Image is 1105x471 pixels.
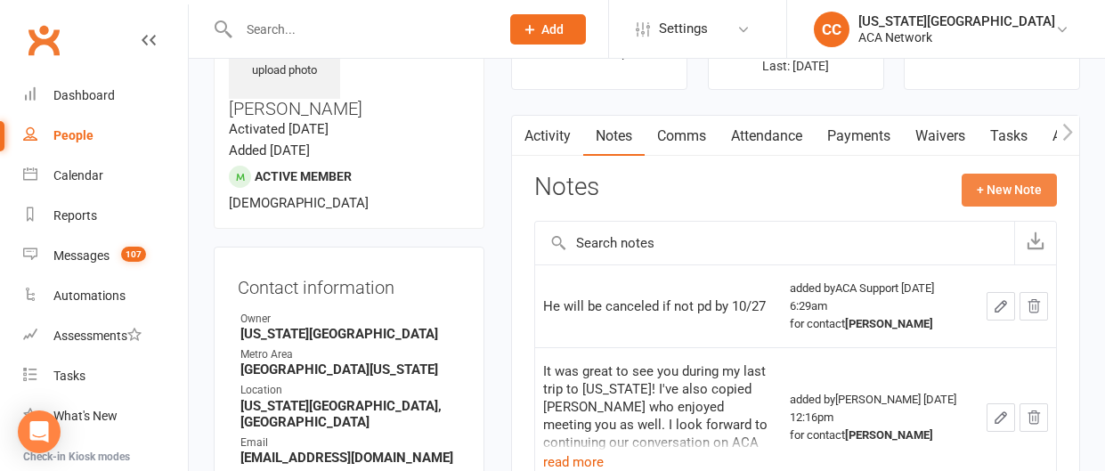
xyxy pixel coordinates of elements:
[790,391,971,444] div: added by [PERSON_NAME] [DATE] 12:16pm
[240,382,460,399] div: Location
[23,396,188,436] a: What's New
[23,276,188,316] a: Automations
[240,326,460,342] strong: [US_STATE][GEOGRAPHIC_DATA]
[18,410,61,453] div: Open Intercom Messenger
[53,88,115,102] div: Dashboard
[814,12,849,47] div: CC
[583,116,645,157] a: Notes
[240,450,460,466] strong: [EMAIL_ADDRESS][DOMAIN_NAME]
[121,247,146,262] span: 107
[543,297,774,315] div: He will be canceled if not pd by 10/27
[858,29,1055,45] div: ACA Network
[815,116,903,157] a: Payments
[978,116,1040,157] a: Tasks
[240,361,460,378] strong: [GEOGRAPHIC_DATA][US_STATE]
[53,248,110,263] div: Messages
[719,116,815,157] a: Attendance
[53,409,118,423] div: What's New
[534,174,599,206] h3: Notes
[229,121,329,137] time: Activated [DATE]
[790,426,971,444] div: for contact
[659,9,708,49] span: Settings
[858,13,1055,29] div: [US_STATE][GEOGRAPHIC_DATA]
[23,236,188,276] a: Messages 107
[53,288,126,303] div: Automations
[790,315,971,333] div: for contact
[535,222,1014,264] input: Search notes
[23,156,188,196] a: Calendar
[53,329,142,343] div: Assessments
[645,116,719,157] a: Comms
[903,116,978,157] a: Waivers
[541,22,564,37] span: Add
[23,316,188,356] a: Assessments
[255,169,352,183] span: Active member
[21,18,66,62] a: Clubworx
[23,356,188,396] a: Tasks
[23,196,188,236] a: Reports
[53,168,103,183] div: Calendar
[23,76,188,116] a: Dashboard
[238,271,460,297] h3: Contact information
[240,346,460,363] div: Metro Area
[53,128,93,142] div: People
[510,14,586,45] button: Add
[845,428,933,442] strong: [PERSON_NAME]
[512,116,583,157] a: Activity
[233,17,487,42] input: Search...
[53,369,85,383] div: Tasks
[962,174,1057,206] button: + New Note
[947,47,1037,61] a: view attendance
[229,142,310,158] time: Added [DATE]
[240,434,460,451] div: Email
[240,398,460,430] strong: [US_STATE][GEOGRAPHIC_DATA], [GEOGRAPHIC_DATA]
[229,195,369,211] span: [DEMOGRAPHIC_DATA]
[790,280,971,333] div: added by ACA Support [DATE] 6:29am
[845,317,933,330] strong: [PERSON_NAME]
[23,116,188,156] a: People
[240,311,460,328] div: Owner
[53,208,97,223] div: Reports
